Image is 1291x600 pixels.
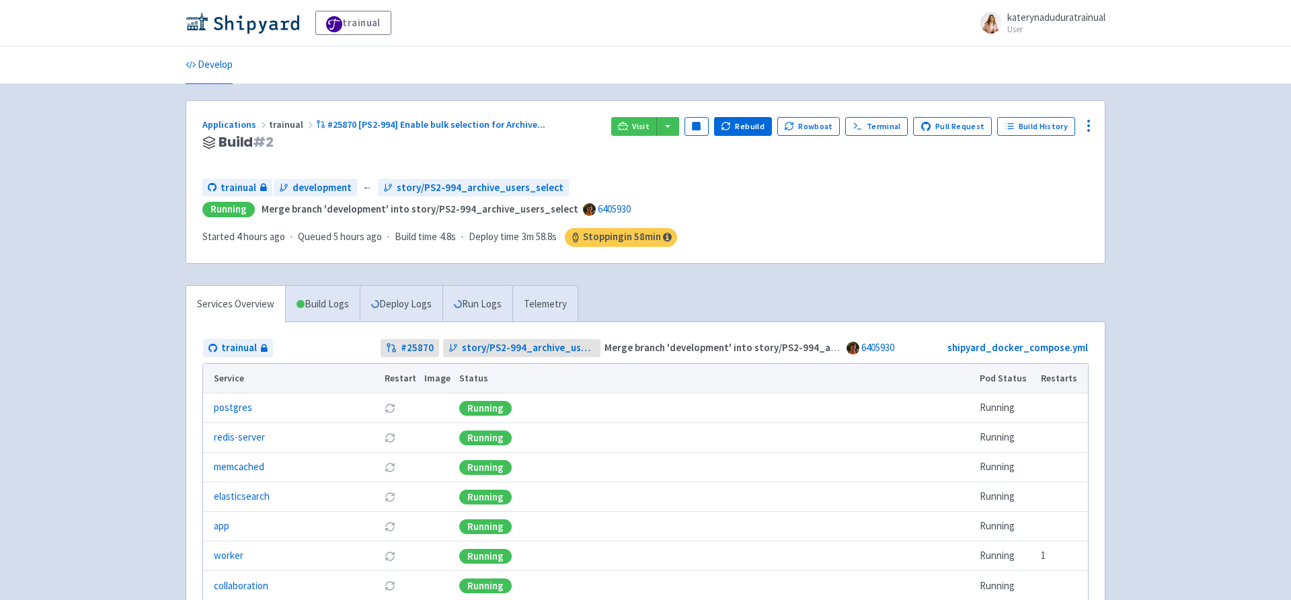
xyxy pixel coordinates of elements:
[214,400,252,416] a: postgres
[395,229,437,245] span: Build time
[186,46,233,84] a: Develop
[221,180,256,196] span: trainual
[385,551,395,562] button: Restart pod
[976,541,1037,571] td: Running
[214,459,264,475] a: memcached
[397,180,563,196] span: story/PS2-994_archive_users_select
[1007,25,1105,34] small: User
[512,286,578,323] a: Telemetry
[976,512,1037,541] td: Running
[381,339,439,357] a: #25870
[604,341,921,354] strong: Merge branch 'development' into story/PS2-994_archive_users_select
[292,180,352,196] span: development
[565,228,677,247] span: Stopping in 58 min
[202,179,272,197] a: trainual
[360,286,442,323] a: Deploy Logs
[443,339,601,357] a: story/PS2-994_archive_users_select
[219,135,274,150] span: Build
[286,286,360,323] a: Build Logs
[385,492,395,502] button: Restart pod
[253,133,274,151] span: # 2
[203,364,380,393] th: Service
[316,118,547,130] a: #25870 [PS2-994] Enable bulk selection for Archive...
[221,340,257,356] span: trainual
[202,230,285,243] span: Started
[378,179,569,197] a: story/PS2-994_archive_users_select
[845,117,908,136] a: Terminal
[420,364,455,393] th: Image
[1037,364,1088,393] th: Restarts
[385,462,395,473] button: Restart pod
[385,433,395,443] button: Restart pod
[214,430,265,445] a: redis-server
[1037,541,1088,571] td: 1
[714,117,772,136] button: Rebuild
[203,339,273,357] a: trainual
[385,580,395,591] button: Restart pod
[327,118,545,130] span: #25870 [PS2-994] Enable bulk selection for Archive ...
[972,12,1105,34] a: katerynaduduratrainual User
[459,549,512,564] div: Running
[401,340,434,356] strong: # 25870
[440,229,456,245] span: 4.8s
[459,430,512,445] div: Running
[459,519,512,534] div: Running
[274,179,357,197] a: development
[262,202,578,215] strong: Merge branch 'development' into story/PS2-994_archive_users_select
[202,228,677,247] div: · · ·
[362,180,373,196] span: ←
[214,548,243,564] a: worker
[385,521,395,532] button: Restart pod
[861,341,894,354] a: 6405930
[202,202,255,217] div: Running
[455,364,976,393] th: Status
[186,286,285,323] a: Services Overview
[1007,11,1105,24] span: katerynaduduratrainual
[976,453,1037,482] td: Running
[684,117,709,136] button: Pause
[632,121,650,132] span: Visit
[462,340,596,356] span: story/PS2-994_archive_users_select
[214,519,229,534] a: app
[459,578,512,593] div: Running
[298,230,382,243] span: Queued
[186,12,299,34] img: Shipyard logo
[459,460,512,475] div: Running
[976,393,1037,423] td: Running
[522,229,557,245] span: 3m 58.8s
[976,423,1037,453] td: Running
[976,364,1037,393] th: Pod Status
[269,118,316,130] span: trainual
[777,117,840,136] button: Rowboat
[947,341,1088,354] a: shipyard_docker_compose.yml
[334,230,382,243] time: 5 hours ago
[598,202,631,215] a: 6405930
[315,11,391,35] a: trainual
[459,490,512,504] div: Running
[976,482,1037,512] td: Running
[385,403,395,414] button: Restart pod
[611,117,657,136] a: Visit
[214,489,270,504] a: elasticsearch
[237,230,285,243] time: 4 hours ago
[442,286,512,323] a: Run Logs
[202,118,269,130] a: Applications
[214,578,268,594] a: collaboration
[380,364,420,393] th: Restart
[469,229,519,245] span: Deploy time
[913,117,992,136] a: Pull Request
[997,117,1075,136] a: Build History
[459,401,512,416] div: Running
